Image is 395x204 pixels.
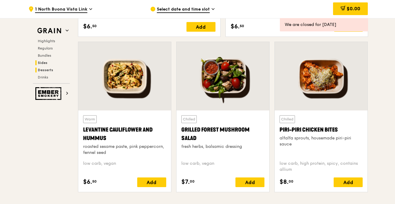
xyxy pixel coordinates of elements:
[285,22,363,28] div: We are closed for [DATE]
[186,22,215,32] div: Add
[280,115,295,123] div: Chilled
[334,177,363,187] div: Add
[38,61,47,65] span: Sides
[181,177,190,186] span: $7.
[92,179,97,184] span: 50
[280,135,363,147] div: alfalfa sprouts, housemade piri-piri sauce
[240,24,244,28] span: 50
[181,144,264,150] div: fresh herbs, balsamic dressing
[83,115,97,123] div: Warm
[92,24,97,28] span: 50
[181,161,264,173] div: low carb, vegan
[38,53,51,58] span: Bundles
[38,46,53,50] span: Regulars
[231,22,240,31] span: $6.
[83,177,92,186] span: $6.
[289,179,293,184] span: 00
[38,68,53,72] span: Desserts
[157,6,210,13] span: Select date and time slot
[280,177,289,186] span: $8.
[181,115,197,123] div: Chilled
[280,161,363,173] div: low carb, high protein, spicy, contains allium
[38,75,48,79] span: Drinks
[190,179,195,184] span: 00
[35,25,63,36] img: Grain web logo
[83,126,166,142] div: Levantine Cauliflower and Hummus
[181,126,264,142] div: Grilled Forest Mushroom Salad
[137,177,166,187] div: Add
[347,6,360,11] span: $0.00
[35,87,63,100] img: Ember Smokery web logo
[83,22,92,31] span: $6.
[83,144,166,156] div: roasted sesame paste, pink peppercorn, fennel seed
[235,177,264,187] div: Add
[38,39,55,43] span: Highlights
[280,126,363,134] div: Piri-piri Chicken Bites
[83,161,166,173] div: low carb, vegan
[35,6,87,13] span: 1 North Buona Vista Link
